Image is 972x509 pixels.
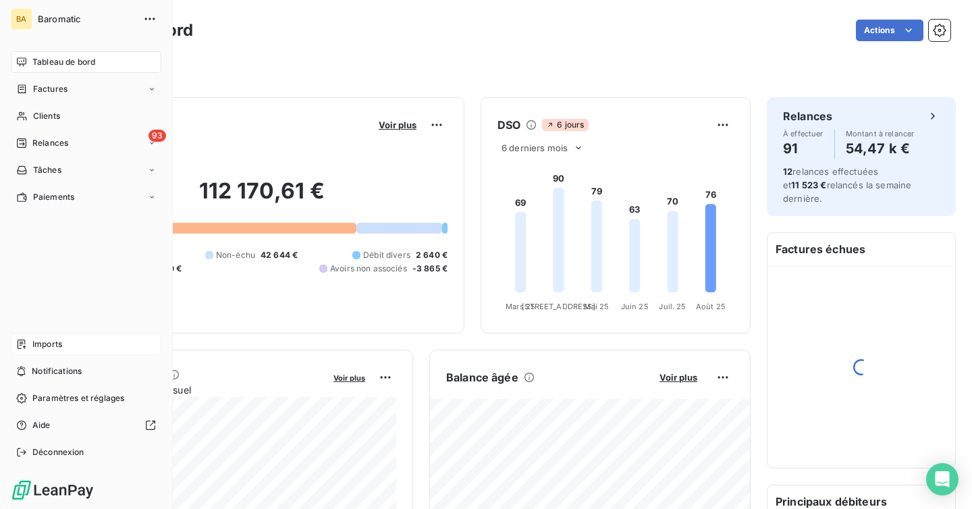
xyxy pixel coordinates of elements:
[148,130,166,142] span: 93
[38,14,135,24] span: Baromatic
[216,249,255,261] span: Non-échu
[33,164,61,176] span: Tâches
[11,333,161,355] a: Imports
[506,302,535,311] tspan: Mars 25
[655,371,701,383] button: Voir plus
[791,180,826,190] span: 11 523 €
[446,369,518,385] h6: Balance âgée
[33,191,74,203] span: Paiements
[11,479,94,501] img: Logo LeanPay
[76,178,448,218] h2: 112 170,61 €
[329,371,369,383] button: Voir plus
[846,138,915,159] h4: 54,47 k €
[330,263,407,275] span: Avoirs non associés
[783,166,911,204] span: relances effectuées et relancés la semaine dernière.
[32,446,84,458] span: Déconnexion
[542,119,588,131] span: 6 jours
[32,419,51,431] span: Aide
[783,166,792,177] span: 12
[11,105,161,127] a: Clients
[783,138,823,159] h4: 91
[379,119,416,130] span: Voir plus
[33,110,60,122] span: Clients
[659,372,697,383] span: Voir plus
[856,20,923,41] button: Actions
[846,130,915,138] span: Montant à relancer
[333,373,365,383] span: Voir plus
[696,302,726,311] tspan: Août 25
[11,414,161,436] a: Aide
[659,302,686,311] tspan: Juil. 25
[32,392,124,404] span: Paramètres et réglages
[375,119,421,131] button: Voir plus
[767,233,955,265] h6: Factures échues
[32,365,82,377] span: Notifications
[11,8,32,30] div: BA
[502,142,568,153] span: 6 derniers mois
[522,302,595,311] tspan: [STREET_ADDRESS]
[497,117,520,133] h6: DSO
[783,108,832,124] h6: Relances
[11,159,161,181] a: Tâches
[783,130,823,138] span: À effectuer
[584,302,609,311] tspan: Mai 25
[32,137,68,149] span: Relances
[33,83,67,95] span: Factures
[11,132,161,154] a: 93Relances
[621,302,649,311] tspan: Juin 25
[11,78,161,100] a: Factures
[416,249,448,261] span: 2 640 €
[32,338,62,350] span: Imports
[11,186,161,208] a: Paiements
[412,263,448,275] span: -3 865 €
[261,249,298,261] span: 42 644 €
[11,51,161,73] a: Tableau de bord
[76,383,324,397] span: Chiffre d'affaires mensuel
[926,463,959,495] div: Open Intercom Messenger
[11,387,161,409] a: Paramètres et réglages
[363,249,410,261] span: Débit divers
[32,56,95,68] span: Tableau de bord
